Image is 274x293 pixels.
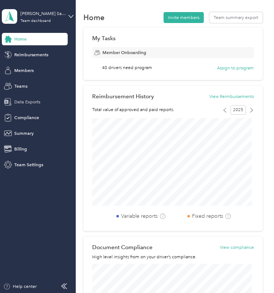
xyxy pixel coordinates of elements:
span: Billing [14,146,27,152]
span: Summary [14,130,34,137]
div: My Tasks [92,35,254,42]
span: 40 drivers need program [102,65,152,71]
span: 2025 [230,105,246,115]
button: Assign to program [217,65,254,71]
button: Invite members [164,12,204,23]
button: View Reimbursements [209,93,254,100]
h2: Document Compliance [92,244,153,251]
span: Members [14,67,34,74]
iframe: Everlance-gr Chat Button Frame [233,252,274,293]
label: Fixed reports [192,212,223,220]
h1: Home [83,14,105,21]
span: Team Settings [14,161,43,168]
div: Team dashboard [20,19,51,23]
h2: Reimbursement History [92,93,154,100]
button: View compliance [220,244,254,251]
span: Compliance [14,114,39,121]
span: Total value of approved and paid reports [92,107,173,113]
button: Help center [3,283,37,290]
span: Home [14,36,27,42]
span: Teams [14,83,27,90]
button: Team summary export [209,12,263,23]
p: High level insights from on your driver’s compliance. [92,254,254,260]
div: [PERSON_NAME] Sales [20,10,66,17]
span: Reimbursements [14,52,48,58]
span: Member Onboarding [102,49,146,56]
label: Variable reports [121,212,158,220]
span: Data Exports [14,99,40,105]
